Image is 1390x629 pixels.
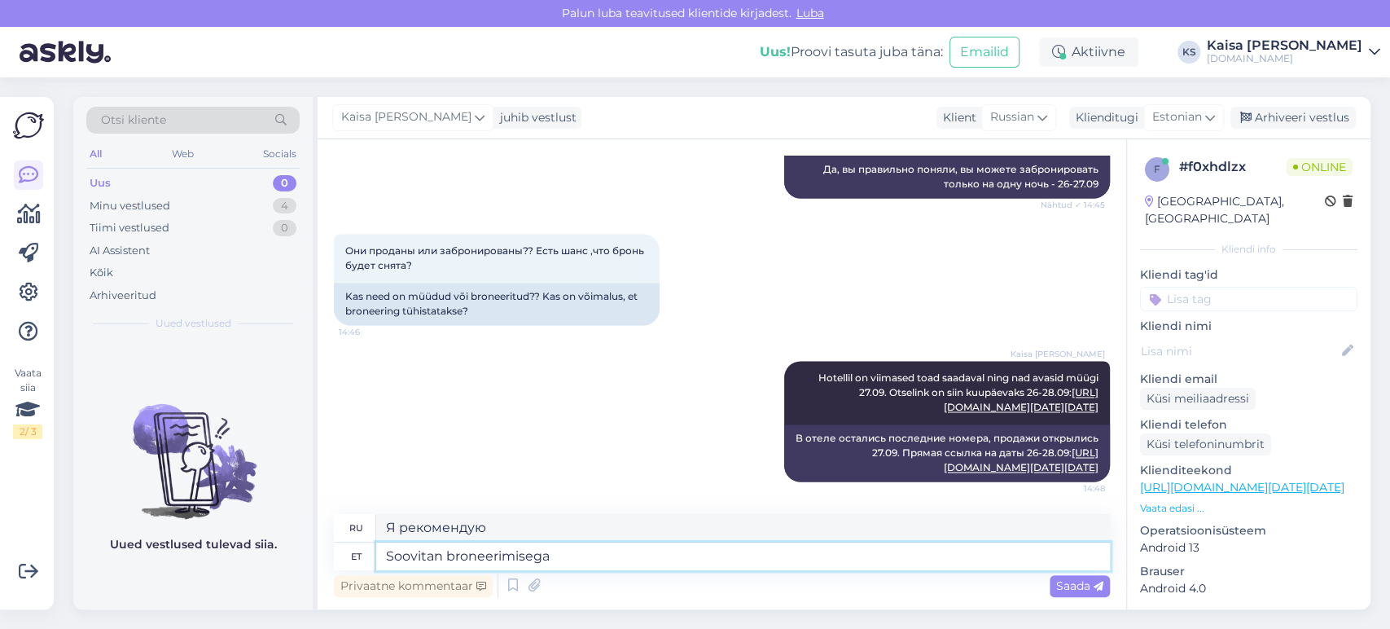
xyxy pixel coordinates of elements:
p: Kliendi email [1140,371,1357,388]
span: f [1154,163,1160,175]
div: # f0xhdlzx [1179,157,1287,177]
div: All [86,143,105,165]
p: Brauser [1140,563,1357,580]
span: Otsi kliente [101,112,166,129]
p: Kliendi telefon [1140,416,1357,433]
span: Saada [1056,578,1103,593]
div: [GEOGRAPHIC_DATA], [GEOGRAPHIC_DATA] [1145,193,1325,227]
div: 4 [273,198,296,214]
span: Online [1287,158,1353,176]
div: Kas need on müüdud või broneeritud?? Kas on võimalus, et broneering tühistatakse? [334,283,660,325]
div: Küsi meiliaadressi [1140,388,1256,410]
img: No chats [73,375,313,521]
div: Vaata siia [13,366,42,439]
input: Lisa nimi [1141,342,1339,360]
a: Kaisa [PERSON_NAME][DOMAIN_NAME] [1207,39,1380,65]
div: Privaatne kommentaar [334,575,493,597]
div: AI Assistent [90,243,150,259]
span: Uued vestlused [156,316,231,331]
div: Aktiivne [1039,37,1138,67]
span: Russian [990,108,1034,126]
div: Proovi tasuta juba täna: [760,42,943,62]
span: Kaisa [PERSON_NAME] [1011,348,1105,360]
div: Web [169,143,197,165]
p: Vaata edasi ... [1140,501,1357,516]
b: Uus! [760,44,791,59]
div: 0 [273,220,296,236]
div: Küsi telefoninumbrit [1140,433,1271,455]
textarea: Я рекомендую [376,514,1110,542]
div: ru [349,514,363,542]
div: Klient [936,109,976,126]
p: Klienditeekond [1140,462,1357,479]
span: Estonian [1152,108,1202,126]
p: Uued vestlused tulevad siia. [110,536,277,553]
div: Uus [90,175,111,191]
span: 14:46 [339,326,400,338]
div: Tiimi vestlused [90,220,169,236]
div: В отеле остались последние номера, продажи открылись 27.09. Прямая ссылка на даты 26-28.09: [784,424,1110,482]
span: Nähtud ✓ 14:45 [1041,199,1105,211]
div: Minu vestlused [90,198,170,214]
div: Kliendi info [1140,242,1357,257]
div: Arhiveeritud [90,288,156,304]
p: Operatsioonisüsteem [1140,522,1357,539]
div: Да, вы правильно поняли, вы можете забронировать только на одну ночь - 26-27.09 [784,156,1110,198]
span: 14:48 [1044,482,1105,495]
div: juhib vestlust [493,109,577,126]
div: Arhiveeri vestlus [1230,107,1356,129]
div: 2 / 3 [13,424,42,439]
button: Emailid [949,37,1019,68]
div: et [351,543,362,570]
p: Android 4.0 [1140,580,1357,597]
input: Lisa tag [1140,287,1357,311]
textarea: Soovitan broneerimisega [376,543,1110,570]
span: Они проданы или забронированы?? Есть шанс ,что бронь будет снята? [345,244,647,271]
p: Kliendi tag'id [1140,266,1357,284]
a: [URL][DOMAIN_NAME][DATE][DATE] [1140,480,1344,495]
div: Kaisa [PERSON_NAME] [1207,39,1362,52]
div: [DOMAIN_NAME] [1207,52,1362,65]
div: KS [1177,41,1200,64]
span: Luba [791,6,829,20]
span: Kaisa [PERSON_NAME] [341,108,471,126]
span: Hotellil on viimased toad saadaval ning nad avasid müügi 27.09. Otselink on siin kuupäevaks 26-28... [818,372,1101,413]
p: Android 13 [1140,539,1357,556]
div: Socials [260,143,300,165]
img: Askly Logo [13,110,44,141]
p: Kliendi nimi [1140,318,1357,335]
div: Kõik [90,265,113,281]
div: 0 [273,175,296,191]
div: Klienditugi [1069,109,1138,126]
